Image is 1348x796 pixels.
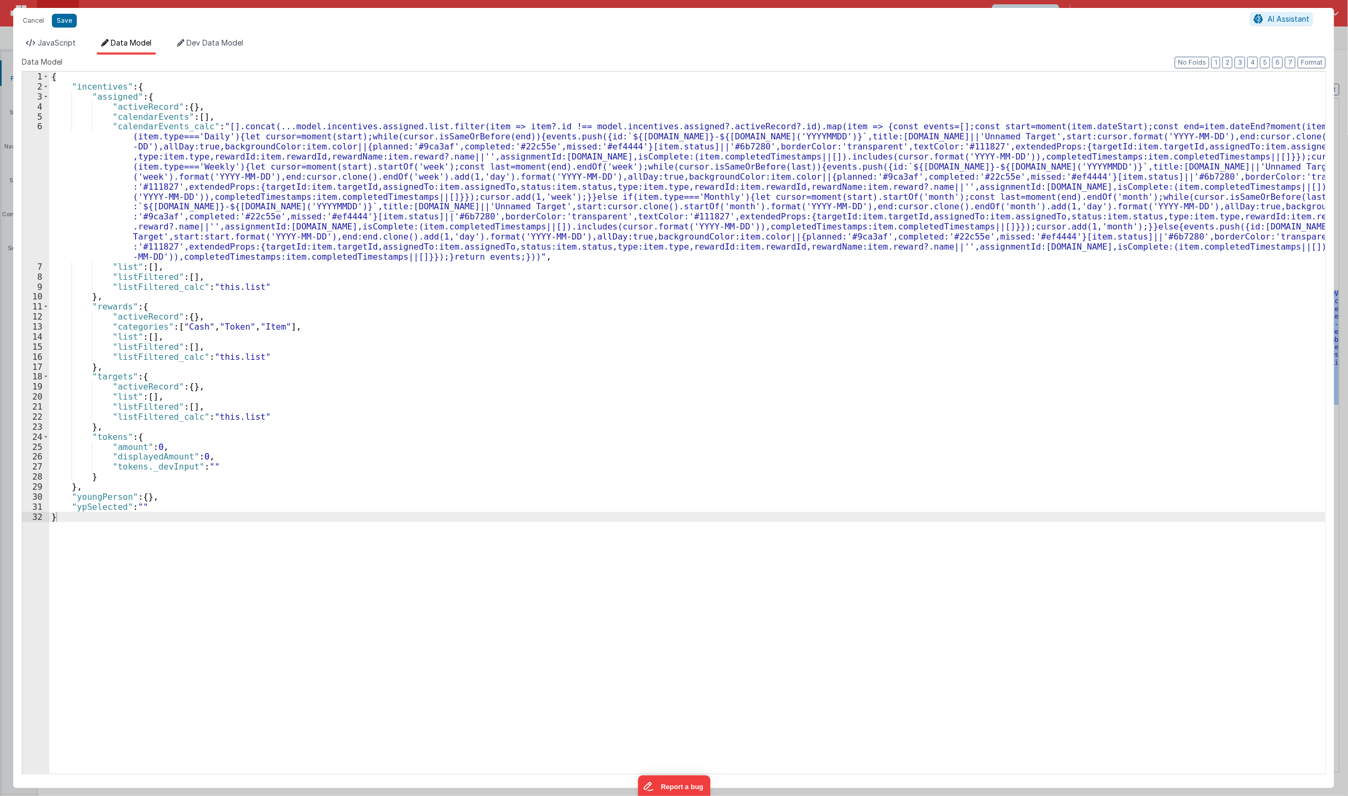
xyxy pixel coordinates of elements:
[22,452,49,462] div: 26
[22,112,49,122] div: 5
[22,262,49,272] div: 7
[1298,57,1326,68] button: Format
[1175,57,1209,68] button: No Folds
[1222,57,1233,68] button: 2
[22,352,49,362] div: 16
[1272,57,1283,68] button: 6
[22,312,49,322] div: 12
[1250,12,1313,26] button: AI Assistant
[52,14,77,28] button: Save
[22,362,49,372] div: 17
[22,282,49,292] div: 9
[22,57,63,67] span: Data Model
[22,392,49,402] div: 20
[111,38,151,47] span: Data Model
[22,121,49,261] div: 6
[22,382,49,392] div: 19
[22,372,49,382] div: 18
[22,332,49,342] div: 14
[22,72,49,82] div: 1
[22,442,49,452] div: 25
[1211,57,1220,68] button: 1
[22,402,49,412] div: 21
[1247,57,1258,68] button: 4
[22,92,49,102] div: 3
[1267,14,1309,23] span: AI Assistant
[1235,57,1245,68] button: 3
[1285,57,1296,68] button: 7
[22,482,49,492] div: 29
[22,432,49,442] div: 24
[22,302,49,312] div: 11
[22,291,49,302] div: 10
[22,412,49,422] div: 22
[22,82,49,92] div: 2
[22,322,49,332] div: 13
[22,492,49,502] div: 30
[22,462,49,472] div: 27
[17,13,49,28] button: Cancel
[22,502,49,512] div: 31
[22,422,49,432] div: 23
[38,38,76,47] span: JavaScript
[22,272,49,282] div: 8
[22,472,49,482] div: 28
[186,38,243,47] span: Dev Data Model
[22,102,49,112] div: 4
[22,512,49,522] div: 32
[1260,57,1270,68] button: 5
[22,342,49,352] div: 15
